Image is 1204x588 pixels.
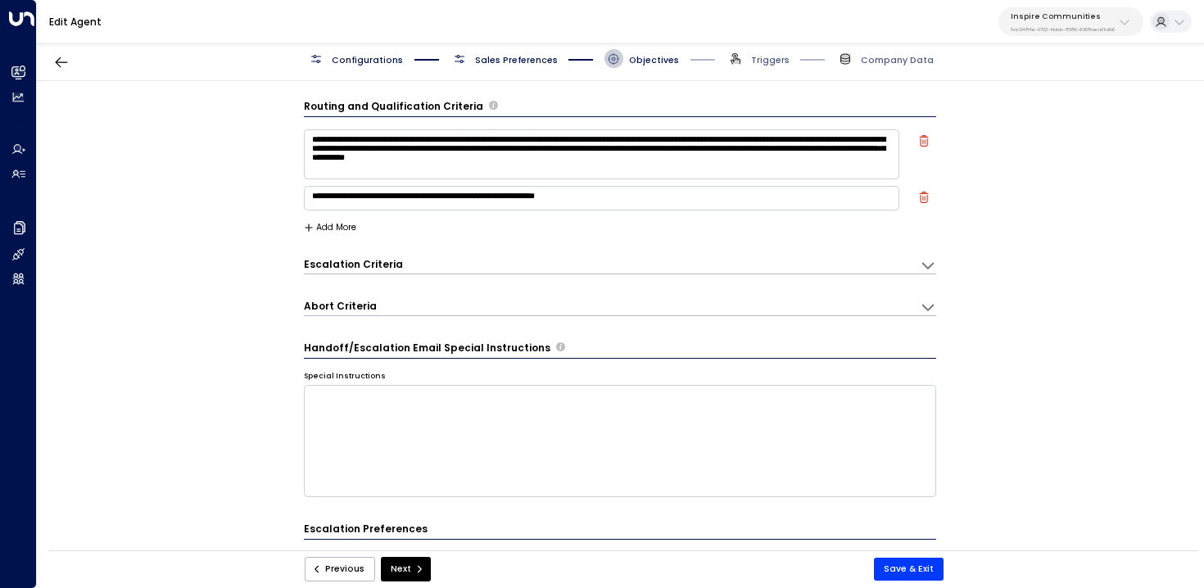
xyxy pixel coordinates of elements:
[304,522,937,540] h3: Escalation Preferences
[751,54,790,66] span: Triggers
[556,341,565,355] span: Provide any specific instructions for the content of handoff or escalation emails. These notes gu...
[305,557,375,581] button: Previous
[629,54,679,66] span: Objectives
[304,257,403,271] h3: Escalation Criteria
[381,557,431,581] button: Next
[304,371,386,382] label: Special Instructions
[1011,26,1115,33] p: 5ac0484e-0702-4bbb-8380-6168aea91a66
[489,99,498,114] span: Define the criteria the agent uses to determine whether a lead is qualified for further actions l...
[861,54,934,66] span: Company Data
[1011,11,1115,21] p: Inspire Communities
[332,54,403,66] span: Configurations
[998,7,1143,36] button: Inspire Communities5ac0484e-0702-4bbb-8380-6168aea91a66
[874,558,944,581] button: Save & Exit
[304,341,550,355] h3: Handoff/Escalation Email Special Instructions
[304,299,937,316] div: Abort CriteriaDefine the scenarios in which the AI agent should abort or terminate the conversati...
[475,54,558,66] span: Sales Preferences
[49,15,102,29] a: Edit Agent
[304,299,377,313] h3: Abort Criteria
[304,223,357,233] button: Add More
[304,257,937,274] div: Escalation CriteriaDefine the scenarios in which the AI agent should escalate the conversation to...
[304,99,483,114] h3: Routing and Qualification Criteria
